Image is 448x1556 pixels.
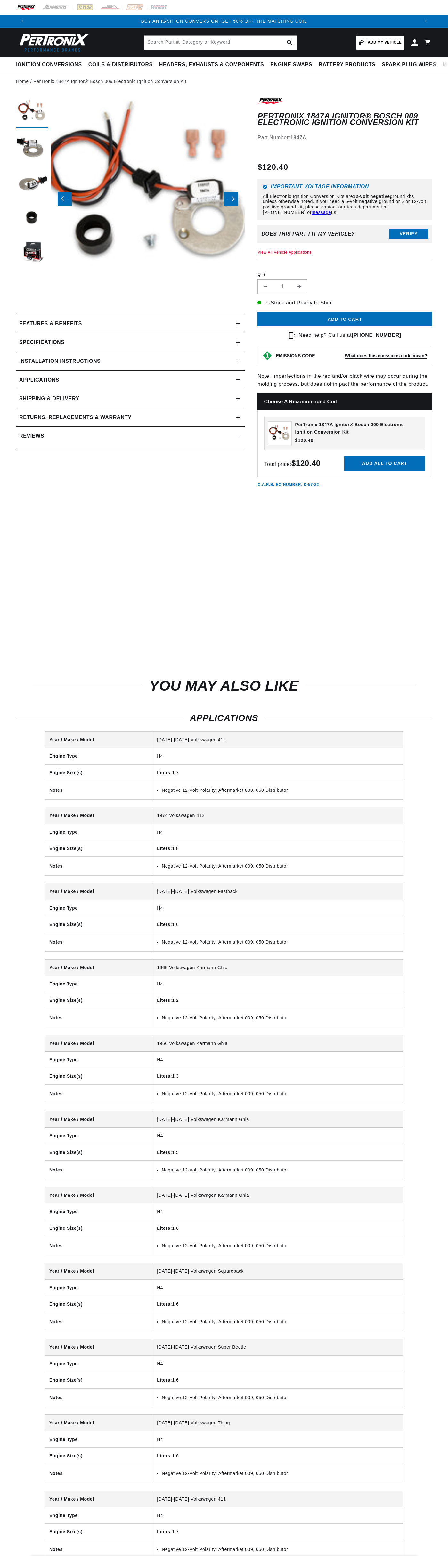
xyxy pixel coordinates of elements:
[157,770,172,775] strong: Liters:
[45,1161,152,1179] th: Notes
[45,1220,152,1236] th: Engine Size(s)
[162,938,399,945] li: Negative 12-Volt Polarity; Aftermarket 009, 050 Distributor
[45,1084,152,1103] th: Notes
[312,210,331,215] a: message
[162,1318,399,1325] li: Negative 12-Volt Polarity; Aftermarket 009, 050 Distributor
[45,933,152,951] th: Notes
[162,787,399,794] li: Negative 12-Volt Polarity; Aftermarket 009, 050 Distributor
[152,1220,403,1236] td: 1.6
[152,1144,403,1160] td: 1.5
[85,57,156,72] summary: Coils & Distributors
[45,1388,152,1407] th: Notes
[19,320,82,328] h2: Features & Benefits
[345,353,427,358] strong: What does this emissions code mean?
[45,1111,152,1128] th: Year / Make / Model
[19,338,64,346] h2: Specifications
[382,61,436,68] span: Spark Plug Wires
[152,1296,403,1312] td: 1.6
[298,331,401,339] p: Need help? Call us at
[152,1524,403,1540] td: 1.7
[16,427,245,445] summary: Reviews
[45,1415,152,1431] th: Year / Make / Model
[257,113,432,126] h1: PerTronix 1847A Ignitor® Bosch 009 Electronic Ignition Conversion Kit
[152,840,403,857] td: 1.8
[16,237,48,269] button: Load image 5 in gallery view
[152,1355,403,1372] td: H4
[276,353,315,358] strong: EMISSIONS CODE
[152,748,403,764] td: H4
[45,1052,152,1068] th: Engine Type
[45,1372,152,1388] th: Engine Size(s)
[162,1546,399,1553] li: Negative 12-Volt Polarity; Aftermarket 009, 050 Distributor
[45,1524,152,1540] th: Engine Size(s)
[290,135,306,140] strong: 1847A
[29,18,419,25] div: 1 of 3
[162,1394,399,1401] li: Negative 12-Volt Polarity; Aftermarket 009, 050 Distributor
[45,857,152,875] th: Notes
[270,61,312,68] span: Engine Swaps
[291,459,321,467] strong: $120.40
[152,1035,403,1052] td: 1966 Volkswagen Karmann Ghia
[257,272,432,277] label: QTY
[16,352,245,370] summary: Installation instructions
[263,194,427,215] p: All Electronic Ignition Conversion Kits are ground kits unless otherwise noted. If you need a 6-v...
[16,202,48,234] button: Load image 4 in gallery view
[45,1464,152,1483] th: Notes
[29,18,419,25] div: Announcement
[19,357,101,365] h2: Installation instructions
[257,134,432,142] div: Part Number:
[152,1128,403,1144] td: H4
[16,57,85,72] summary: Ignition Conversions
[33,78,186,85] a: PerTronix 1847A Ignitor® Bosch 009 Electronic Ignition Conversion Kit
[152,900,403,916] td: H4
[152,1187,403,1203] td: [DATE]-[DATE] Volkswagen Karmann Ghia
[157,1301,172,1307] strong: Liters:
[257,299,432,307] p: In-Stock and Ready to Ship
[45,807,152,824] th: Year / Make / Model
[283,36,297,50] button: Search Part #, Category or Keyword
[152,1507,403,1524] td: H4
[152,732,403,748] td: [DATE]-[DATE] Volkswagen 412
[152,1431,403,1447] td: H4
[257,482,319,488] p: C.A.R.B. EO Number: D-57-22
[16,78,29,85] a: Home
[368,39,402,45] span: Add my vehicle
[152,1491,403,1507] td: [DATE]-[DATE] Volkswagen 411
[88,61,153,68] span: Coils & Distributors
[419,15,432,28] button: Translation missing: en.sections.announcements.next_announcement
[141,19,307,24] a: BUY AN IGNITION CONVERSION, GET 50% OFF THE MATCHING COIL
[295,437,314,444] span: $120.40
[19,394,79,403] h2: Shipping & Delivery
[16,408,245,427] summary: Returns, Replacements & Warranty
[157,1377,172,1382] strong: Liters:
[257,161,288,173] span: $120.40
[157,1226,172,1231] strong: Liters:
[262,351,273,361] img: Emissions code
[16,333,245,352] summary: Specifications
[257,250,312,255] a: View All Vehicle Applications
[58,192,72,206] button: Slide left
[45,781,152,799] th: Notes
[152,824,403,840] td: H4
[32,680,416,692] h2: You may also like
[157,1074,172,1079] strong: Liters:
[319,61,375,68] span: Battery Products
[356,36,404,50] a: Add my vehicle
[157,1529,172,1534] strong: Liters:
[156,57,267,72] summary: Headers, Exhausts & Components
[45,1312,152,1331] th: Notes
[157,1150,172,1155] strong: Liters:
[352,332,401,338] a: [PHONE_NUMBER]
[267,57,315,72] summary: Engine Swaps
[162,1014,399,1021] li: Negative 12-Volt Polarity; Aftermarket 009, 050 Distributor
[45,1236,152,1255] th: Notes
[45,748,152,764] th: Engine Type
[45,883,152,900] th: Year / Make / Model
[45,1296,152,1312] th: Engine Size(s)
[152,1263,403,1279] td: [DATE]-[DATE] Volkswagen Squareback
[162,1090,399,1097] li: Negative 12-Volt Polarity; Aftermarket 009, 050 Distributor
[389,229,428,239] button: Verify
[45,960,152,976] th: Year / Make / Model
[152,807,403,824] td: 1974 Volkswagen 412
